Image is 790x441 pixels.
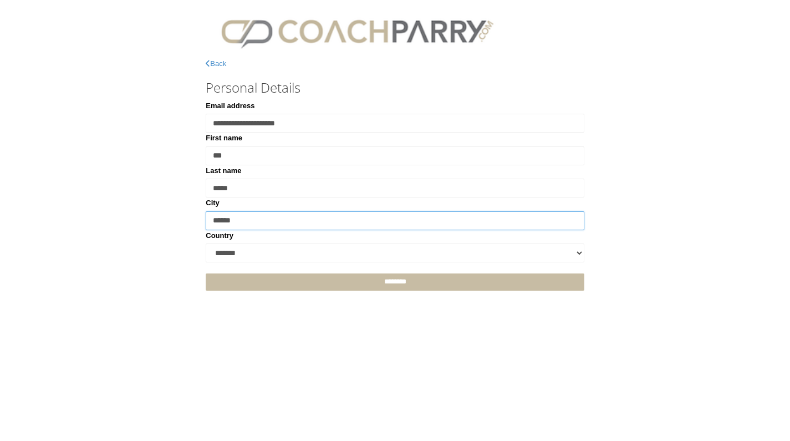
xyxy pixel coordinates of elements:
label: Country [206,230,233,241]
label: Last name [206,165,241,176]
label: Email address [206,100,254,111]
h3: Personal Details [206,80,584,95]
label: First name [206,133,242,144]
label: City [206,197,220,209]
a: Back [206,59,226,68]
img: CPlogo.png [206,11,508,53]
